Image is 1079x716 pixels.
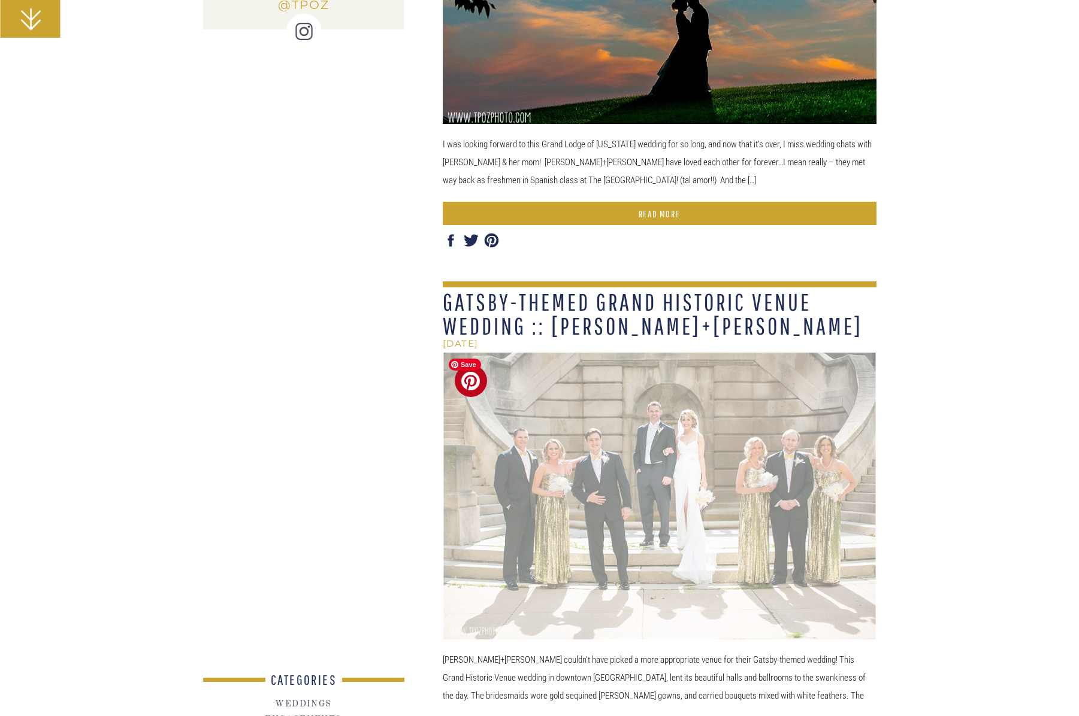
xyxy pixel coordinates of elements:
[449,359,481,371] span: Save
[443,135,877,189] p: I was looking forward to this Grand Lodge of [US_STATE] wedding for so long, and now that it’s ov...
[228,699,380,710] a: WEDDINGS
[204,672,404,687] h2: CATEGORIES
[443,209,877,219] a: READ MORE
[639,208,680,219] font: READ MORE
[443,338,652,349] h2: [DATE]
[443,353,877,639] img: Gatsby-themed wedding at The Grand Historic Venue
[443,288,863,339] a: Gatsby-themed Grand Historic Venue Wedding :: [PERSON_NAME]+[PERSON_NAME]
[443,202,877,225] a: Grand Lodge of Maryland Wedding :: Katelyn+Rob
